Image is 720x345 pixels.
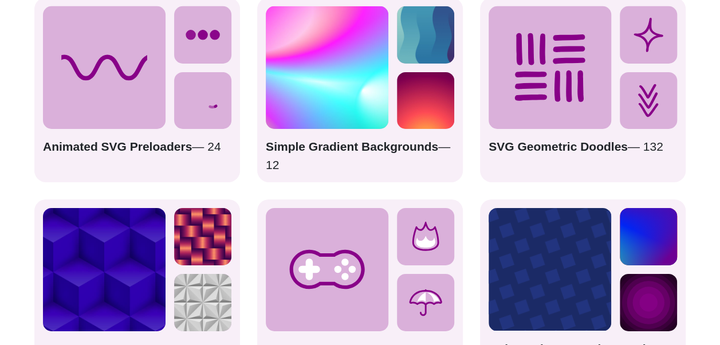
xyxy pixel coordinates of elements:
strong: Simple Gradient Backgrounds [266,140,438,153]
strong: Animated SVG Preloaders [43,140,192,153]
img: alternating gradient chain from purple to green [397,6,454,64]
img: colorful radial mesh gradient rainbow [266,6,388,129]
img: blue-stacked-cube-pattern [43,208,166,331]
strong: SVG Geometric Doodles [489,140,628,153]
img: Triangular 3d panels in a pattern [174,274,231,331]
p: — 132 [489,138,677,174]
p: — 24 [43,138,231,174]
img: red shiny ribbon woven into a pattern [174,208,231,265]
img: glowing yellow warming the purple vector sky [397,72,454,130]
p: — 12 [266,138,454,174]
